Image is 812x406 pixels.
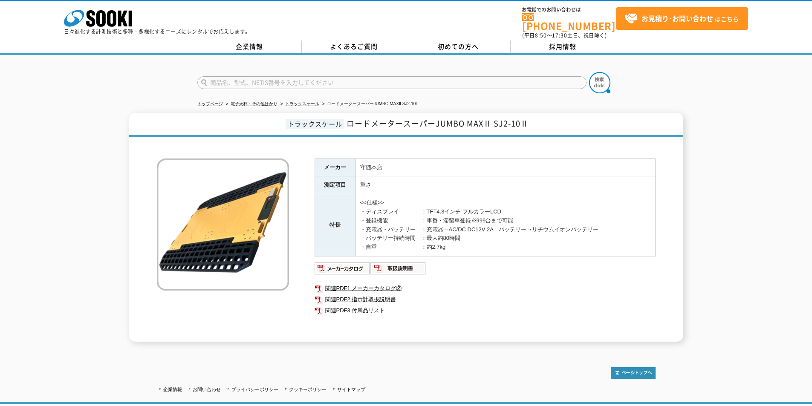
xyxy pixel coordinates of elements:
[231,101,277,106] a: 電子天秤・その他はかり
[315,176,355,194] th: 測定項目
[315,262,370,275] img: メーカーカタログ
[197,40,302,53] a: 企業情報
[355,158,655,176] td: 守随本店
[535,32,547,39] span: 8:50
[197,101,223,106] a: トップページ
[406,40,511,53] a: 初めての方へ
[285,101,319,106] a: トラックスケール
[347,118,529,129] span: ロードメータースーパーJUMBO MAXⅡ SJ2-10Ⅱ
[315,305,656,316] a: 関連PDF3 付属品リスト
[642,13,713,23] strong: お見積り･お問い合わせ
[157,158,289,291] img: ロードメータースーパーJUMBO MAXⅡ SJ2-10Ⅱ
[522,7,616,12] span: お電話でのお問い合わせは
[193,387,221,392] a: お問い合わせ
[355,176,655,194] td: 重さ
[589,72,610,93] img: btn_search.png
[522,32,607,39] span: (平日 ～ 土日、祝日除く)
[163,387,182,392] a: 企業情報
[611,367,656,379] img: トップページへ
[64,29,251,34] p: 日々進化する計測技術と多種・多様化するニーズにレンタルでお応えします。
[355,194,655,256] td: <<仕様>> ・ディスプレイ ：TFT4.3インチ フルカラーLCD ・登録機能 ：車番・滞留車登録※999台まで可能 ・充電器・バッテリー ：充電器→AC/DC DC12V 2A バッテリー→...
[315,194,355,256] th: 特長
[511,40,615,53] a: 採用情報
[370,262,426,275] img: 取扱説明書
[302,40,406,53] a: よくあるご質問
[231,387,278,392] a: プライバシーポリシー
[370,267,426,274] a: 取扱説明書
[315,158,355,176] th: メーカー
[321,100,418,109] li: ロードメータースーパーJUMBO MAXⅡ SJ2-10Ⅱ
[289,387,327,392] a: クッキーポリシー
[552,32,567,39] span: 17:30
[315,294,656,305] a: 関連PDF2 指示計取扱説明書
[315,283,656,294] a: 関連PDF1 メーカーカタログ②
[522,13,616,31] a: [PHONE_NUMBER]
[197,76,587,89] input: 商品名、型式、NETIS番号を入力してください
[624,12,739,25] span: はこちら
[438,42,479,51] span: 初めての方へ
[286,119,344,129] span: トラックスケール
[337,387,365,392] a: サイトマップ
[616,7,748,30] a: お見積り･お問い合わせはこちら
[315,267,370,274] a: メーカーカタログ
